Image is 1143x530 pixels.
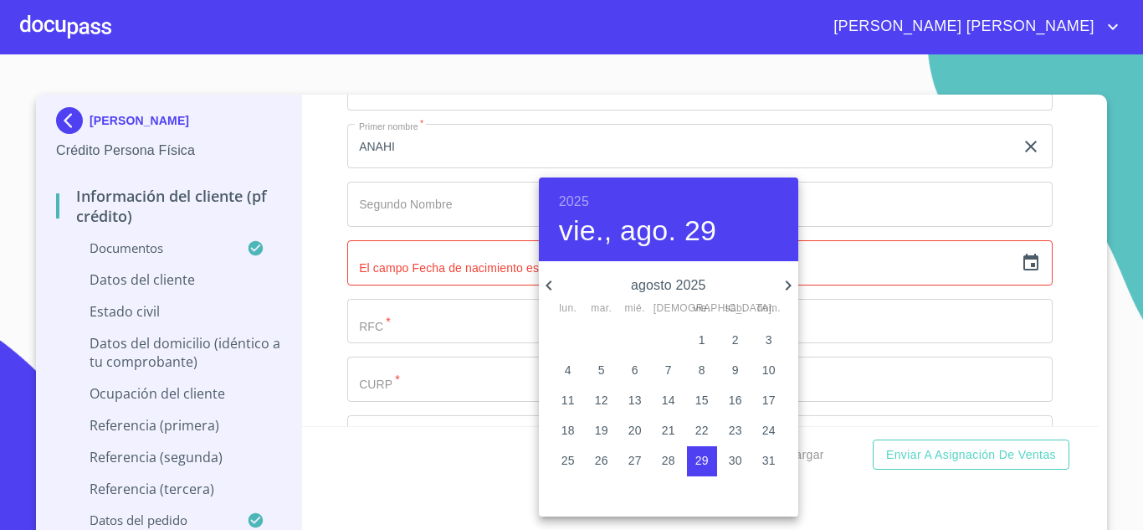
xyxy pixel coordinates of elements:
[587,301,617,317] span: mar.
[620,446,650,476] button: 27
[687,386,717,416] button: 15
[654,301,684,317] span: [DEMOGRAPHIC_DATA].
[754,301,784,317] span: dom.
[754,416,784,446] button: 24
[695,422,709,439] p: 22
[729,392,742,409] p: 16
[628,452,642,469] p: 27
[654,356,684,386] button: 7
[687,416,717,446] button: 22
[762,422,776,439] p: 24
[632,362,638,378] p: 6
[754,356,784,386] button: 10
[559,275,778,296] p: agosto 2025
[720,416,751,446] button: 23
[732,332,739,348] p: 2
[687,326,717,356] button: 1
[754,326,784,356] button: 3
[654,416,684,446] button: 21
[732,362,739,378] p: 9
[662,422,675,439] p: 21
[595,452,608,469] p: 26
[720,326,751,356] button: 2
[720,356,751,386] button: 9
[720,301,751,317] span: sáb.
[587,356,617,386] button: 5
[561,452,575,469] p: 25
[561,392,575,409] p: 11
[628,392,642,409] p: 13
[553,386,583,416] button: 11
[654,386,684,416] button: 14
[587,446,617,476] button: 26
[687,356,717,386] button: 8
[665,362,672,378] p: 7
[595,422,608,439] p: 19
[620,356,650,386] button: 6
[662,452,675,469] p: 28
[559,190,589,214] button: 2025
[720,386,751,416] button: 16
[662,392,675,409] p: 14
[762,362,776,378] p: 10
[729,422,742,439] p: 23
[553,446,583,476] button: 25
[729,452,742,469] p: 30
[754,386,784,416] button: 17
[628,422,642,439] p: 20
[598,362,605,378] p: 5
[699,332,705,348] p: 1
[561,422,575,439] p: 18
[559,214,717,249] button: vie., ago. 29
[754,446,784,476] button: 31
[687,301,717,317] span: vie.
[654,446,684,476] button: 28
[553,301,583,317] span: lun.
[687,446,717,476] button: 29
[695,452,709,469] p: 29
[595,392,608,409] p: 12
[553,416,583,446] button: 18
[565,362,571,378] p: 4
[620,416,650,446] button: 20
[695,392,709,409] p: 15
[553,356,583,386] button: 4
[620,301,650,317] span: mié.
[699,362,705,378] p: 8
[762,392,776,409] p: 17
[587,386,617,416] button: 12
[762,452,776,469] p: 31
[587,416,617,446] button: 19
[620,386,650,416] button: 13
[720,446,751,476] button: 30
[766,332,772,348] p: 3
